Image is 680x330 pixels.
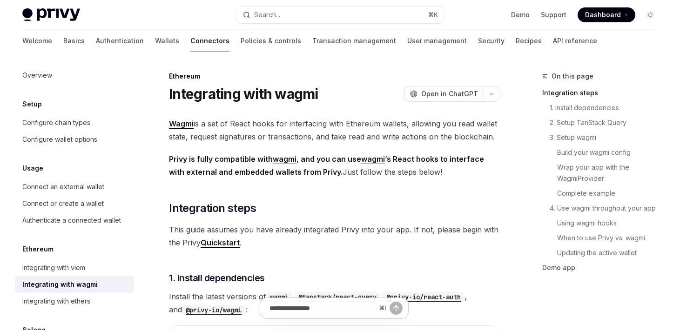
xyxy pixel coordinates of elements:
[169,119,194,129] a: Wagmi
[169,152,499,178] span: Just follow the steps below!
[15,131,134,148] a: Configure wallet options
[266,292,292,302] code: wagmi
[169,290,499,316] span: Install the latest versions of , , , and :
[15,259,134,276] a: Integrating with viem
[542,160,665,186] a: Wrap your app with the WagmiProvider
[22,134,97,145] div: Configure wallet options
[428,11,438,19] span: ⌘ K
[22,296,90,307] div: Integrating with ethers
[542,130,665,145] a: 3. Setup wagmi
[22,215,121,226] div: Authenticate a connected wallet
[169,154,484,177] strong: Privy is fully compatible with , and you can use ’s React hooks to interface with external and em...
[254,9,280,20] div: Search...
[542,186,665,201] a: Complete example
[478,30,505,52] a: Security
[22,244,54,255] h5: Ethereum
[390,302,403,315] button: Send message
[22,8,80,21] img: light logo
[22,99,42,110] h5: Setup
[542,145,665,160] a: Build your wagmi config
[169,271,265,284] span: 1. Install dependencies
[553,30,597,52] a: API reference
[22,198,104,209] div: Connect or create a wallet
[542,201,665,216] a: 4. Use wagmi throughout your app
[542,231,665,245] a: When to use Privy vs. wagmi
[407,30,467,52] a: User management
[15,178,134,195] a: Connect an external wallet
[404,86,484,102] button: Open in ChatGPT
[169,223,499,249] span: This guide assumes you have already integrated Privy into your app. If not, please begin with the...
[236,7,443,23] button: Open search
[542,260,665,275] a: Demo app
[22,30,52,52] a: Welcome
[169,72,499,81] div: Ethereum
[22,181,104,192] div: Connect an external wallet
[273,154,296,164] a: wagmi
[578,7,635,22] a: Dashboard
[542,245,665,260] a: Updating the active wallet
[63,30,85,52] a: Basics
[421,89,478,99] span: Open in ChatGPT
[155,30,179,52] a: Wallets
[15,293,134,310] a: Integrating with ethers
[541,10,566,20] a: Support
[22,163,43,174] h5: Usage
[542,100,665,115] a: 1. Install dependencies
[190,30,229,52] a: Connectors
[22,70,52,81] div: Overview
[643,7,658,22] button: Toggle dark mode
[516,30,542,52] a: Recipes
[312,30,396,52] a: Transaction management
[22,117,90,128] div: Configure chain types
[383,292,465,302] code: @privy-io/react-auth
[295,292,380,302] code: @tanstack/react-query
[266,292,292,301] a: wagmi
[542,86,665,100] a: Integration steps
[15,114,134,131] a: Configure chain types
[15,195,134,212] a: Connect or create a wallet
[169,117,499,143] span: is a set of React hooks for interfacing with Ethereum wallets, allowing you read wallet state, re...
[169,86,318,102] h1: Integrating with wagmi
[542,216,665,231] a: Using wagmi hooks
[295,292,380,301] a: @tanstack/react-query
[383,292,465,301] a: @privy-io/react-auth
[511,10,530,20] a: Demo
[241,30,301,52] a: Policies & controls
[201,238,240,248] a: Quickstart
[169,201,256,216] span: Integration steps
[542,115,665,130] a: 2. Setup TanStack Query
[552,71,593,82] span: On this page
[96,30,144,52] a: Authentication
[15,212,134,229] a: Authenticate a connected wallet
[22,279,98,290] div: Integrating with wagmi
[15,67,134,84] a: Overview
[269,298,375,318] input: Ask a question...
[585,10,621,20] span: Dashboard
[22,262,85,273] div: Integrating with viem
[15,276,134,293] a: Integrating with wagmi
[361,154,385,164] a: wagmi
